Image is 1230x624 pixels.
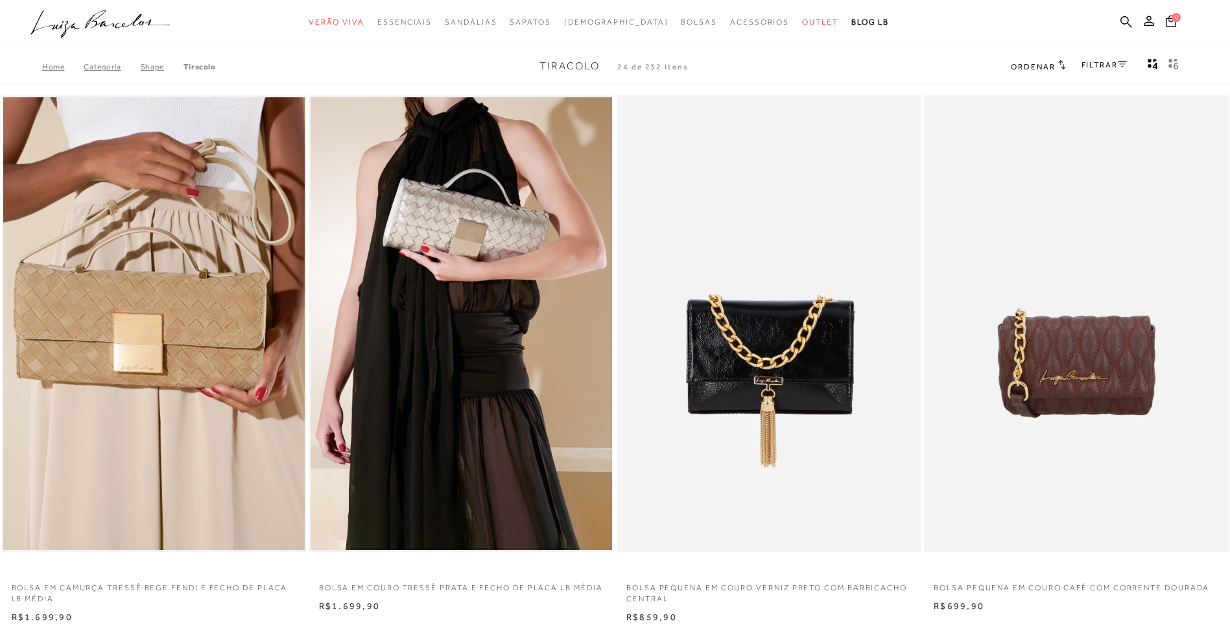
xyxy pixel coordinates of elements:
a: BOLSA PEQUENA EM COURO VERNIZ PRETO COM BARBICACHO CENTRAL [617,575,921,605]
span: Essenciais [377,18,432,27]
a: BOLSA EM CAMURÇA TRESSÊ BEGE FENDI E FECHO DE PLACA LB MÉDIA [2,575,306,605]
span: Bolsas [681,18,717,27]
a: BOLSA EM COURO TRESSÊ PRATA E FECHO DE PLACA LB MÉDIA [309,575,613,594]
span: 0 [1172,13,1181,22]
a: categoryNavScreenReaderText [510,10,550,34]
a: categoryNavScreenReaderText [445,10,497,34]
span: Ordenar [1011,62,1055,71]
img: BOLSA PEQUENA EM COURO CAFÉ COM CORRENTE DOURADA [925,97,1227,550]
img: BOLSA EM COURO TRESSÊ PRATA E FECHO DE PLACA LB MÉDIA [311,97,612,550]
a: BOLSA PEQUENA EM COURO CAFÉ COM CORRENTE DOURADA BOLSA PEQUENA EM COURO CAFÉ COM CORRENTE DOURADA [925,97,1227,550]
a: FILTRAR [1082,60,1127,69]
a: categoryNavScreenReaderText [730,10,789,34]
span: Tiracolo [539,60,600,72]
img: BOLSA PEQUENA EM COURO VERNIZ PRETO COM BARBICACHO CENTRAL [618,97,919,550]
span: Sandálias [445,18,497,27]
span: R$1.699,90 [12,612,73,622]
a: BOLSA EM COURO TRESSÊ PRATA E FECHO DE PLACA LB MÉDIA BOLSA EM COURO TRESSÊ PRATA E FECHO DE PLAC... [311,97,612,550]
a: categoryNavScreenReaderText [802,10,838,34]
a: Categoria [84,62,140,71]
span: Acessórios [730,18,789,27]
span: Outlet [802,18,838,27]
span: 24 de 232 itens [617,62,689,71]
a: BOLSA EM CAMURÇA TRESSÊ BEGE FENDI E FECHO DE PLACA LB MÉDIA BOLSA EM CAMURÇA TRESSÊ BEGE FENDI E... [3,97,305,550]
a: categoryNavScreenReaderText [309,10,364,34]
a: categoryNavScreenReaderText [377,10,432,34]
img: BOLSA EM CAMURÇA TRESSÊ BEGE FENDI E FECHO DE PLACA LB MÉDIA [3,97,305,550]
span: BLOG LB [851,18,889,27]
a: BLOG LB [851,10,889,34]
span: R$859,90 [626,612,677,622]
span: Verão Viva [309,18,364,27]
button: 0 [1162,14,1180,32]
span: R$699,90 [934,601,984,611]
a: Shape [141,62,183,71]
span: [DEMOGRAPHIC_DATA] [564,18,668,27]
a: BOLSA PEQUENA EM COURO VERNIZ PRETO COM BARBICACHO CENTRAL BOLSA PEQUENA EM COURO VERNIZ PRETO CO... [618,97,919,550]
button: Mostrar 4 produtos por linha [1144,58,1162,75]
a: Home [42,62,84,71]
span: Sapatos [510,18,550,27]
button: gridText6Desc [1165,58,1183,75]
span: R$1.699,90 [319,601,380,611]
a: noSubCategoriesText [564,10,668,34]
a: Tiracolo [183,62,216,71]
a: categoryNavScreenReaderText [681,10,717,34]
a: BOLSA PEQUENA EM COURO CAFÉ COM CORRENTE DOURADA [924,575,1228,594]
